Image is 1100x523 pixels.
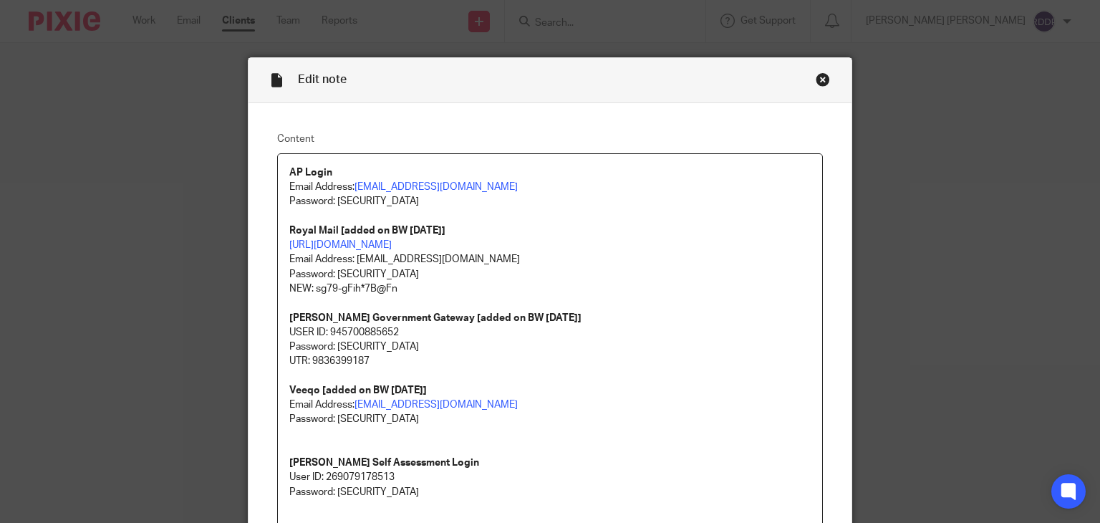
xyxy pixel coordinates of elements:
p: Email Address: [289,398,811,412]
a: [URL][DOMAIN_NAME] [289,240,392,250]
label: Content [277,132,824,146]
p: Password: [SECURITY_DATA] [289,194,811,208]
strong: Veeqo [289,385,320,395]
p: Password: [SECURITY_DATA] [289,485,811,499]
p: USER ID: 945700885652 [289,325,811,340]
a: [EMAIL_ADDRESS][DOMAIN_NAME] [354,400,518,410]
strong: [added on BW [DATE]] [322,385,427,395]
strong: Royal Mail [added on BW [DATE]] [289,226,445,236]
p: Password: [SECURITY_DATA] [289,340,811,354]
strong: [PERSON_NAME] Self Assessment Login [289,458,479,468]
p: User ID: 269079178513 [289,470,811,484]
strong: AP Login [289,168,332,178]
div: Close this dialog window [816,72,830,87]
p: UTR: 9836399187 [289,354,811,368]
strong: [PERSON_NAME] Government Gateway [added on BW [DATE]] [289,313,582,323]
p: Email Address: [289,180,811,194]
p: Password: [SECURITY_DATA] [289,412,811,426]
a: [EMAIL_ADDRESS][DOMAIN_NAME] [354,182,518,192]
span: Edit note [298,74,347,85]
p: Email Address: [EMAIL_ADDRESS][DOMAIN_NAME] Password: [SECURITY_DATA] NEW: sg79-gFih*7B@Fn [289,252,811,296]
